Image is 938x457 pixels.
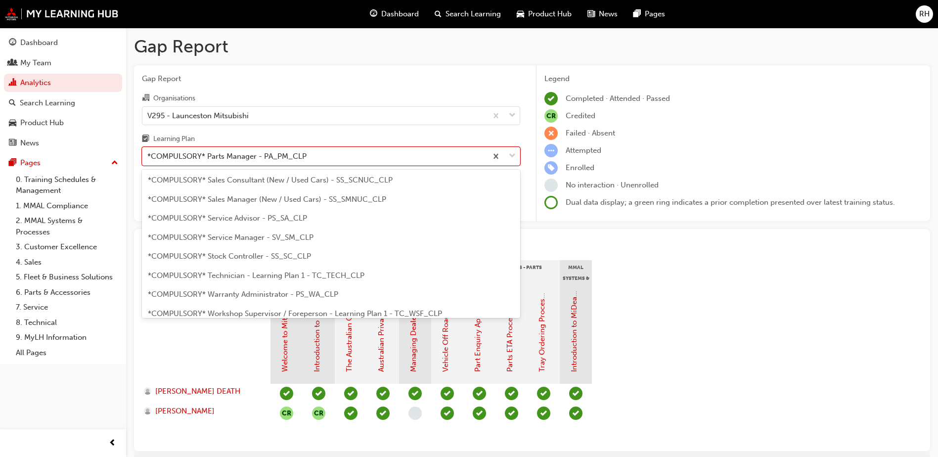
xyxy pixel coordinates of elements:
[544,109,558,123] span: null-icon
[5,7,119,20] img: mmal
[344,407,357,420] span: learningRecordVerb_PASS-icon
[12,315,122,330] a: 8. Technical
[9,159,16,168] span: pages-icon
[408,407,422,420] span: learningRecordVerb_NONE-icon
[919,8,930,20] span: RH
[280,407,293,420] button: null-icon
[587,8,595,20] span: news-icon
[544,127,558,140] span: learningRecordVerb_FAIL-icon
[560,260,592,285] div: MMAL Systems & Processes - General
[435,8,442,20] span: search-icon
[544,144,558,157] span: learningRecordVerb_ATTEMPT-icon
[441,387,454,400] span: learningRecordVerb_COMPLETE-icon
[142,94,149,103] span: organisation-icon
[12,198,122,214] a: 1. MMAL Compliance
[148,271,364,280] span: *COMPULSORY* Technician - Learning Plan 1 - TC_TECH_CLP
[153,93,195,103] div: Organisations
[599,8,618,20] span: News
[566,198,895,207] span: Dual data display; a green ring indicates a prior completion presented over latest training status.
[144,406,261,417] a: [PERSON_NAME]
[4,34,122,52] a: Dashboard
[544,73,922,85] div: Legend
[566,94,670,103] span: Completed · Attended · Passed
[381,8,419,20] span: Dashboard
[9,99,16,108] span: search-icon
[9,59,16,68] span: people-icon
[134,36,930,57] h1: Gap Report
[147,110,249,121] div: V295 - Launceston Mitsubishi
[544,179,558,192] span: learningRecordVerb_NONE-icon
[427,4,509,24] a: search-iconSearch Learning
[280,387,293,400] span: learningRecordVerb_COMPLETE-icon
[441,407,454,420] span: learningRecordVerb_COMPLETE-icon
[509,150,516,163] span: down-icon
[580,4,625,24] a: news-iconNews
[148,309,442,318] span: *COMPULSORY* Workshop Supervisor / Foreperson - Learning Plan 1 - TC_WSF_CLP
[148,195,386,204] span: *COMPULSORY* Sales Manager (New / Used Cars) - SS_SMNUC_CLP
[505,407,518,420] span: learningRecordVerb_COMPLETE-icon
[12,172,122,198] a: 0. Training Schedules & Management
[9,39,16,47] span: guage-icon
[537,387,550,400] span: learningRecordVerb_COMPLETE-icon
[376,387,390,400] span: learningRecordVerb_PASS-icon
[155,386,240,397] span: [PERSON_NAME] DEATH
[142,135,149,144] span: learningplan-icon
[376,407,390,420] span: learningRecordVerb_PASS-icon
[446,8,501,20] span: Search Learning
[153,134,195,144] div: Learning Plan
[9,139,16,148] span: news-icon
[20,117,64,129] div: Product Hub
[147,151,307,162] div: *COMPULSORY* Parts Manager - PA_PM_CLP
[570,269,579,372] a: Introduction to MiDealerAssist
[20,137,39,149] div: News
[362,4,427,24] a: guage-iconDashboard
[148,252,311,261] span: *COMPULSORY* Stock Controller - SS_SC_CLP
[12,300,122,315] a: 7. Service
[625,4,673,24] a: pages-iconPages
[566,181,659,189] span: No interaction · Unenrolled
[20,97,75,109] div: Search Learning
[20,37,58,48] div: Dashboard
[473,387,486,400] span: learningRecordVerb_COMPLETE-icon
[569,407,582,420] span: learningRecordVerb_PASS-icon
[344,387,357,400] span: learningRecordVerb_PASS-icon
[566,129,615,137] span: Failed · Absent
[544,161,558,175] span: learningRecordVerb_ENROLL-icon
[144,386,261,397] a: [PERSON_NAME] DEATH
[916,5,933,23] button: RH
[20,157,41,169] div: Pages
[505,387,518,400] span: learningRecordVerb_COMPLETE-icon
[566,111,595,120] span: Credited
[473,407,486,420] span: learningRecordVerb_COMPLETE-icon
[109,437,116,450] span: prev-icon
[537,407,550,420] span: learningRecordVerb_COMPLETE-icon
[505,284,514,372] a: Parts ETA Process - Video
[111,157,118,170] span: up-icon
[12,345,122,361] a: All Pages
[4,134,122,152] a: News
[148,290,338,299] span: *COMPULSORY* Warranty Administrator - PS_WA_CLP
[148,176,393,184] span: *COMPULSORY* Sales Consultant (New / Used Cars) - SS_SCNUC_CLP
[312,387,325,400] span: learningRecordVerb_PASS-icon
[312,407,325,420] button: null-icon
[20,57,51,69] div: My Team
[4,94,122,112] a: Search Learning
[12,330,122,345] a: 9. MyLH Information
[4,32,122,154] button: DashboardMy TeamAnalyticsSearch LearningProduct HubNews
[4,74,122,92] a: Analytics
[142,73,520,85] span: Gap Report
[544,92,558,105] span: learningRecordVerb_COMPLETE-icon
[4,154,122,172] button: Pages
[4,114,122,132] a: Product Hub
[4,54,122,72] a: My Team
[12,239,122,255] a: 3. Customer Excellence
[12,213,122,239] a: 2. MMAL Systems & Processes
[9,79,16,88] span: chart-icon
[569,387,582,400] span: learningRecordVerb_PASS-icon
[528,8,572,20] span: Product Hub
[12,285,122,300] a: 6. Parts & Accessories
